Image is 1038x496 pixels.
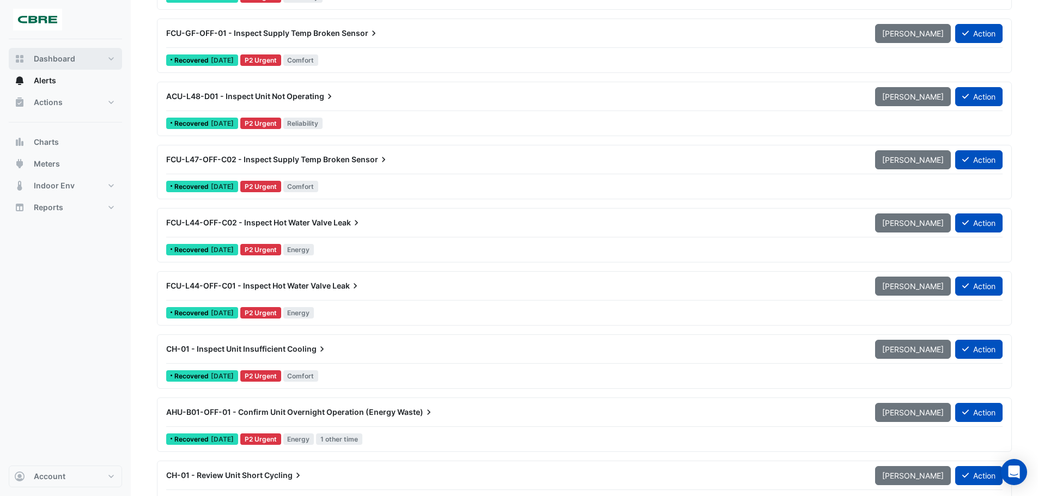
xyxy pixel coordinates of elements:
span: Waste) [397,407,434,418]
span: Energy [283,307,314,319]
span: Tue 10-Jun-2025 06:15 AEST [211,56,234,64]
span: [PERSON_NAME] [882,29,944,38]
button: Action [955,466,1003,485]
span: Actions [34,97,63,108]
span: Reports [34,202,63,213]
span: FCU-L44-OFF-C01 - Inspect Hot Water Valve [166,281,331,290]
button: Meters [9,153,122,175]
img: Company Logo [13,9,62,30]
span: FCU-L47-OFF-C02 - Inspect Supply Temp Broken [166,155,350,164]
div: Open Intercom Messenger [1001,459,1027,485]
span: Mon 02-Jun-2025 18:15 AEST [211,119,234,127]
button: Indoor Env [9,175,122,197]
span: Dashboard [34,53,75,64]
span: [PERSON_NAME] [882,155,944,164]
span: Comfort [283,370,319,382]
button: Dashboard [9,48,122,70]
span: Sensor [351,154,389,165]
span: Recovered [174,183,211,190]
span: [PERSON_NAME] [882,408,944,417]
span: Energy [283,433,314,445]
span: Comfort [283,181,319,192]
span: Wed 21-May-2025 08:45 AEST [211,309,234,317]
button: Account [9,466,122,487]
span: Alerts [34,75,56,86]
span: Indoor Env [34,180,75,191]
span: Recovered [174,436,211,443]
span: Leak [333,217,362,228]
button: [PERSON_NAME] [875,466,951,485]
span: Recovered [174,247,211,253]
span: Operating [287,91,335,102]
app-icon: Meters [14,158,25,169]
span: Energy [283,244,314,255]
button: Actions [9,91,122,113]
span: CH-01 - Inspect Unit Insufficient [166,344,286,353]
button: [PERSON_NAME] [875,150,951,169]
button: Action [955,403,1003,422]
app-icon: Dashboard [14,53,25,64]
span: Leak [332,280,361,291]
span: [PERSON_NAME] [882,281,944,291]
span: Sensor [342,28,379,39]
app-icon: Charts [14,137,25,148]
span: Charts [34,137,59,148]
button: Action [955,277,1003,296]
span: ACU-L48-D01 - Inspect Unit Not [166,91,285,101]
app-icon: Indoor Env [14,180,25,191]
span: [PERSON_NAME] [882,471,944,480]
span: FCU-GF-OFF-01 - Inspect Supply Temp Broken [166,28,340,38]
button: Action [955,213,1003,232]
span: Mon 05-May-2025 11:45 AEST [211,372,234,380]
span: Meters [34,158,60,169]
div: P2 Urgent [240,181,281,192]
button: Action [955,87,1003,106]
button: [PERSON_NAME] [875,403,951,422]
button: Reports [9,197,122,218]
span: [PERSON_NAME] [882,345,944,354]
div: P2 Urgent [240,54,281,66]
span: CH-01 - Review Unit Short [166,470,263,480]
button: [PERSON_NAME] [875,87,951,106]
button: [PERSON_NAME] [875,340,951,359]
span: Recovered [174,373,211,379]
div: P2 Urgent [240,370,281,382]
button: [PERSON_NAME] [875,277,951,296]
button: Action [955,24,1003,43]
div: P2 Urgent [240,307,281,319]
button: [PERSON_NAME] [875,213,951,232]
div: P2 Urgent [240,118,281,129]
span: Recovered [174,120,211,127]
button: [PERSON_NAME] [875,24,951,43]
span: [PERSON_NAME] [882,92,944,101]
span: Recovered [174,310,211,316]
span: Reliability [283,118,323,129]
div: P2 Urgent [240,244,281,255]
span: Comfort [283,54,319,66]
span: Account [34,471,65,482]
button: Action [955,150,1003,169]
span: Cooling [287,344,327,354]
span: Wed 16-Apr-2025 22:45 AEST [211,435,234,443]
span: FCU-L44-OFF-C02 - Inspect Hot Water Valve [166,218,332,227]
span: [PERSON_NAME] [882,218,944,228]
button: Charts [9,131,122,153]
app-icon: Alerts [14,75,25,86]
button: Action [955,340,1003,359]
div: P2 Urgent [240,433,281,445]
span: 1 other time [316,433,362,445]
app-icon: Reports [14,202,25,213]
span: Fri 23-May-2025 11:15 AEST [211,182,234,191]
span: Recovered [174,57,211,64]
span: AHU-B01-OFF-01 - Confirm Unit Overnight Operation (Energy [166,407,396,417]
button: Alerts [9,70,122,91]
app-icon: Actions [14,97,25,108]
span: Wed 21-May-2025 08:45 AEST [211,246,234,254]
span: Cycling [264,470,303,481]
